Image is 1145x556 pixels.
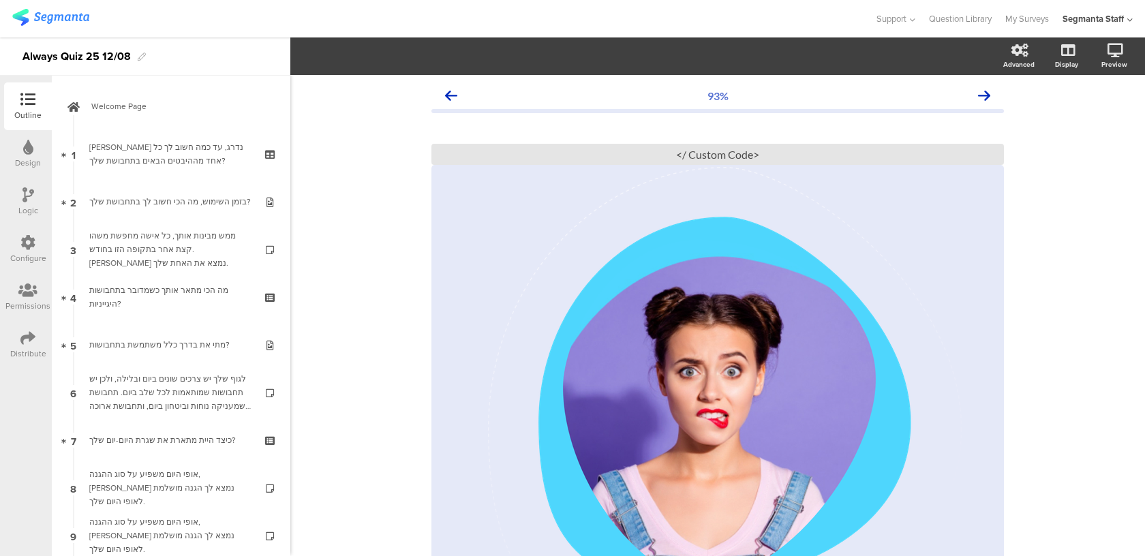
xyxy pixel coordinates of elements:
[5,300,50,312] div: Permissions
[55,130,287,178] a: 1 [PERSON_NAME] נדרג, עד כמה חשוב לך כל אחד מההיבטים הבאים בתחבושת שלך?
[70,194,76,209] span: 2
[10,347,46,360] div: Distribute
[12,9,89,26] img: segmanta logo
[22,46,131,67] div: Always Quiz 25 12/08
[55,369,287,416] a: 6 לגוף שלך יש צרכים שונים ביום ובלילה, ולכן יש תחבושות שמותאמות לכל שלב ביום. תחבושת שמעניקה נוחו...
[89,433,252,447] div: כיצד היית מתארת את שגרת היום-יום שלך?
[71,433,76,448] span: 7
[1101,59,1127,69] div: Preview
[10,252,46,264] div: Configure
[1055,59,1078,69] div: Display
[70,528,76,543] span: 9
[55,82,287,130] a: Welcome Page
[15,157,41,169] div: Design
[14,109,42,121] div: Outline
[72,146,76,161] span: 1
[55,464,287,512] a: 8 אופי היום משפיע על סוג ההגנה, [PERSON_NAME] נמצא לך הגנה מושלמת לאופי היום שלך.
[70,290,76,305] span: 4
[70,480,76,495] span: 8
[89,283,252,311] div: מה הכי מתאר אותך כשמדובר בתחבושות היגייניות?
[70,385,76,400] span: 6
[91,99,266,113] span: Welcome Page
[89,140,252,168] div: בואי נדרג, עד כמה חשוב לך כל אחד מההיבטים הבאים בתחבושת שלך?
[55,321,287,369] a: 5 מתי את בדרך כלל משתמשת בתחבושות?
[70,337,76,352] span: 5
[89,372,252,413] div: לגוף שלך יש צרכים שונים ביום ובלילה, ולכן יש תחבושות שמותאמות לכל שלב ביום. תחבושת שמעניקה נוחות ...
[707,89,729,102] div: 93%
[55,226,287,273] a: 3 ממש מבינות אותך, כל אישה מחפשת משהו קצת אחר בתקופה הזו בחודש. [PERSON_NAME] נמצא את האחת שלך.
[1063,12,1124,25] div: Segmanta Staff
[89,195,252,208] div: בזמן השימוש, מה הכי חשוב לך בתחבושת שלך?
[876,12,906,25] span: Support
[89,515,252,556] div: אופי היום משפיע על סוג ההגנה, בואי נמצא לך הגנה מושלמת לאופי היום שלך.
[431,144,1004,165] div: <Custom Code />
[70,242,76,257] span: 3
[55,178,287,226] a: 2 בזמן השימוש, מה הכי חשוב לך בתחבושת שלך?
[89,338,252,352] div: מתי את בדרך כלל משתמשת בתחבושות?
[89,467,252,508] div: אופי היום משפיע על סוג ההגנה, בואי נמצא לך הגנה מושלמת לאופי היום שלך.
[18,204,38,217] div: Logic
[1003,59,1035,69] div: Advanced
[55,416,287,464] a: 7 כיצד היית מתארת את שגרת היום-יום שלך?
[89,229,252,270] div: ממש מבינות אותך, כל אישה מחפשת משהו קצת אחר בתקופה הזו בחודש. בואי נמצא את האחת שלך.
[55,273,287,321] a: 4 מה הכי מתאר אותך כשמדובר בתחבושות היגייניות?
